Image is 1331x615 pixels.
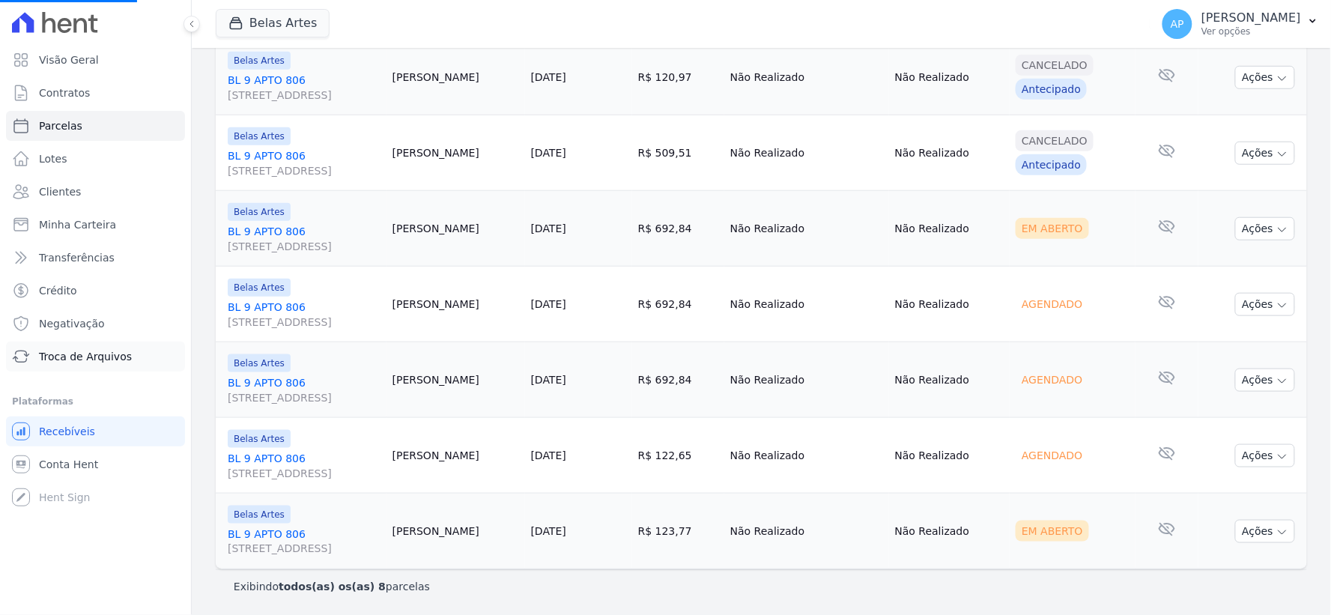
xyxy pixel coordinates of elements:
[632,418,724,494] td: R$ 122,65
[228,52,291,70] span: Belas Artes
[6,177,185,207] a: Clientes
[632,342,724,418] td: R$ 692,84
[228,127,291,145] span: Belas Artes
[39,151,67,166] span: Lotes
[889,115,1010,191] td: Não Realizado
[228,203,291,221] span: Belas Artes
[279,581,386,593] b: todos(as) os(as) 8
[724,494,889,569] td: Não Realizado
[1235,142,1295,165] button: Ações
[632,115,724,191] td: R$ 509,51
[228,88,380,103] span: [STREET_ADDRESS]
[216,9,330,37] button: Belas Artes
[889,342,1010,418] td: Não Realizado
[228,163,380,178] span: [STREET_ADDRESS]
[1016,55,1094,76] div: Cancelado
[1016,130,1094,151] div: Cancelado
[228,73,380,103] a: BL 9 APTO 806[STREET_ADDRESS]
[1016,445,1088,466] div: Agendado
[228,430,291,448] span: Belas Artes
[1016,218,1089,239] div: Em Aberto
[228,390,380,405] span: [STREET_ADDRESS]
[1016,369,1088,390] div: Agendado
[889,40,1010,115] td: Não Realizado
[228,224,380,254] a: BL 9 APTO 806[STREET_ADDRESS]
[386,494,525,569] td: [PERSON_NAME]
[1016,294,1088,315] div: Agendado
[39,457,98,472] span: Conta Hent
[228,375,380,405] a: BL 9 APTO 806[STREET_ADDRESS]
[228,527,380,557] a: BL 9 APTO 806[STREET_ADDRESS]
[6,309,185,339] a: Negativação
[228,279,291,297] span: Belas Artes
[386,115,525,191] td: [PERSON_NAME]
[889,418,1010,494] td: Não Realizado
[1016,154,1087,175] div: Antecipado
[531,147,566,159] a: [DATE]
[1235,293,1295,316] button: Ações
[39,349,132,364] span: Troca de Arquivos
[39,184,81,199] span: Clientes
[531,449,566,461] a: [DATE]
[724,342,889,418] td: Não Realizado
[386,40,525,115] td: [PERSON_NAME]
[6,45,185,75] a: Visão Geral
[39,52,99,67] span: Visão Geral
[531,298,566,310] a: [DATE]
[228,148,380,178] a: BL 9 APTO 806[STREET_ADDRESS]
[6,78,185,108] a: Contratos
[1235,520,1295,543] button: Ações
[1016,79,1087,100] div: Antecipado
[228,239,380,254] span: [STREET_ADDRESS]
[6,276,185,306] a: Crédito
[632,40,724,115] td: R$ 120,97
[724,267,889,342] td: Não Realizado
[889,494,1010,569] td: Não Realizado
[39,424,95,439] span: Recebíveis
[1235,217,1295,240] button: Ações
[386,267,525,342] td: [PERSON_NAME]
[724,40,889,115] td: Não Realizado
[531,525,566,537] a: [DATE]
[889,191,1010,267] td: Não Realizado
[228,354,291,372] span: Belas Artes
[1016,521,1089,542] div: Em Aberto
[724,418,889,494] td: Não Realizado
[1171,19,1184,29] span: AP
[632,267,724,342] td: R$ 692,84
[1201,10,1301,25] p: [PERSON_NAME]
[234,579,430,594] p: Exibindo parcelas
[228,451,380,481] a: BL 9 APTO 806[STREET_ADDRESS]
[724,191,889,267] td: Não Realizado
[1201,25,1301,37] p: Ver opções
[632,494,724,569] td: R$ 123,77
[39,283,77,298] span: Crédito
[228,315,380,330] span: [STREET_ADDRESS]
[39,118,82,133] span: Parcelas
[724,115,889,191] td: Não Realizado
[228,300,380,330] a: BL 9 APTO 806[STREET_ADDRESS]
[1235,369,1295,392] button: Ações
[12,393,179,410] div: Plataformas
[39,250,115,265] span: Transferências
[386,342,525,418] td: [PERSON_NAME]
[228,506,291,524] span: Belas Artes
[6,111,185,141] a: Parcelas
[228,466,380,481] span: [STREET_ADDRESS]
[386,418,525,494] td: [PERSON_NAME]
[6,243,185,273] a: Transferências
[531,222,566,234] a: [DATE]
[889,267,1010,342] td: Não Realizado
[228,542,380,557] span: [STREET_ADDRESS]
[6,449,185,479] a: Conta Hent
[39,217,116,232] span: Minha Carteira
[531,374,566,386] a: [DATE]
[386,191,525,267] td: [PERSON_NAME]
[531,71,566,83] a: [DATE]
[6,144,185,174] a: Lotes
[1235,66,1295,89] button: Ações
[39,85,90,100] span: Contratos
[1235,444,1295,467] button: Ações
[39,316,105,331] span: Negativação
[632,191,724,267] td: R$ 692,84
